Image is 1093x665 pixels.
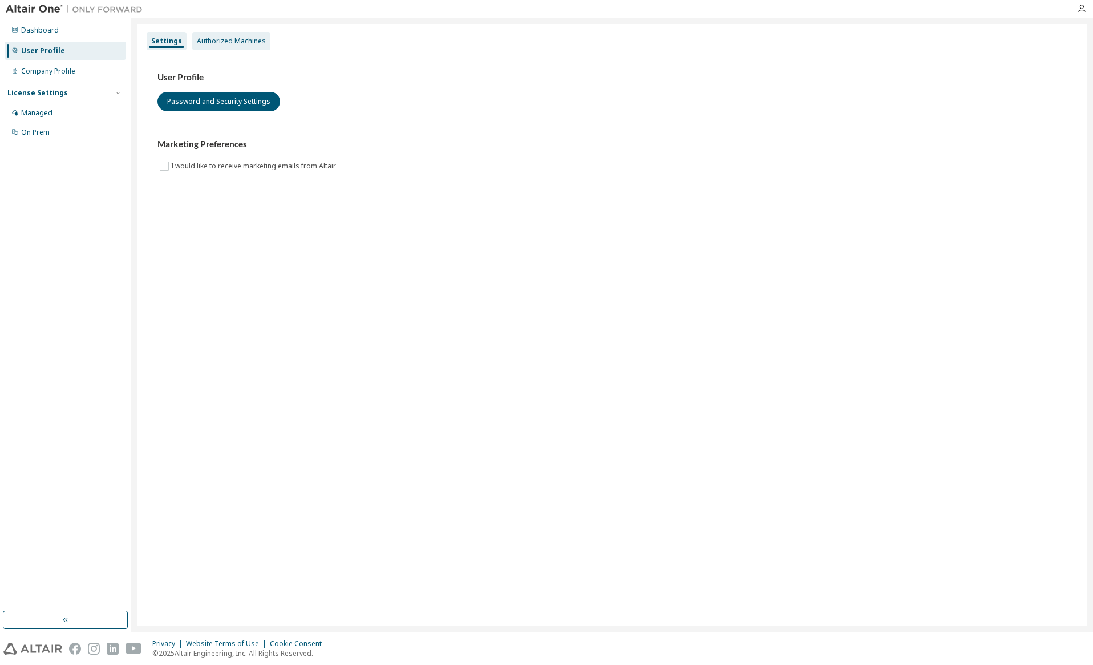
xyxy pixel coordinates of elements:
[151,37,182,46] div: Settings
[3,643,62,655] img: altair_logo.svg
[88,643,100,655] img: instagram.svg
[126,643,142,655] img: youtube.svg
[157,72,1067,83] h3: User Profile
[157,92,280,111] button: Password and Security Settings
[7,88,68,98] div: License Settings
[152,639,186,648] div: Privacy
[21,67,75,76] div: Company Profile
[107,643,119,655] img: linkedin.svg
[21,46,65,55] div: User Profile
[171,159,338,173] label: I would like to receive marketing emails from Altair
[197,37,266,46] div: Authorized Machines
[270,639,329,648] div: Cookie Consent
[21,128,50,137] div: On Prem
[69,643,81,655] img: facebook.svg
[6,3,148,15] img: Altair One
[21,108,52,118] div: Managed
[21,26,59,35] div: Dashboard
[186,639,270,648] div: Website Terms of Use
[152,648,329,658] p: © 2025 Altair Engineering, Inc. All Rights Reserved.
[157,139,1067,150] h3: Marketing Preferences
